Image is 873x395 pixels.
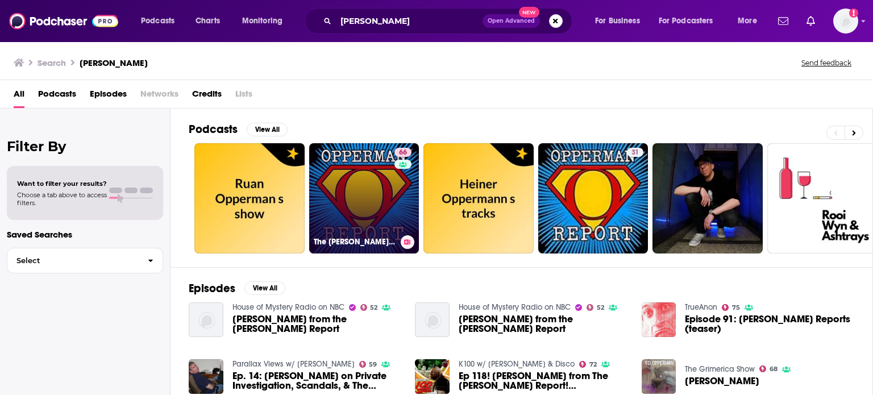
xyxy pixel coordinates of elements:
button: Open AdvancedNew [483,14,540,28]
h3: Search [38,57,66,68]
img: Ed Opperman from the Opperman Report [415,302,450,337]
button: Select [7,248,163,273]
span: 31 [631,147,639,159]
a: Ep 118! Ed Opperman from The Opperman Report! Shane Helms on UFC! J George is here and more! [459,371,628,390]
img: Podchaser - Follow, Share and Rate Podcasts [9,10,118,32]
span: Want to filter your results? [17,180,107,188]
span: 68 [770,367,778,372]
a: 31 [627,148,643,157]
span: 72 [589,362,597,367]
span: Ep 118! [PERSON_NAME] from The [PERSON_NAME] Report! [PERSON_NAME] on UFC! [PERSON_NAME] is here ... [459,371,628,390]
input: Search podcasts, credits, & more... [336,12,483,30]
a: All [14,85,24,108]
button: open menu [234,12,297,30]
a: Ed Opperman from the Opperman Report [232,314,402,334]
a: Show notifications dropdown [802,11,820,31]
a: 59 [359,361,377,368]
span: Open Advanced [488,18,535,24]
a: Episodes [90,85,127,108]
button: open menu [133,12,189,30]
a: 31 [538,143,648,253]
a: 52 [360,304,378,311]
span: Charts [196,13,220,29]
a: Ed Opperman from the Opperman Report [459,314,628,334]
p: Saved Searches [7,229,163,240]
h2: Podcasts [189,122,238,136]
h2: Episodes [189,281,235,296]
a: Show notifications dropdown [774,11,793,31]
img: Episode 91: Opperman Reports (teaser) [642,302,676,337]
button: open menu [651,12,730,30]
a: 72 [579,361,597,368]
a: 68 [759,365,778,372]
button: open menu [730,12,771,30]
a: House of Mystery Radio on NBC [459,302,571,312]
span: For Podcasters [659,13,713,29]
a: EpisodesView All [189,281,285,296]
a: Credits [192,85,222,108]
span: [PERSON_NAME] [685,376,759,386]
span: New [519,7,539,18]
a: K100 w/ Konnan & Disco [459,359,575,369]
a: Charts [188,12,227,30]
a: Ed Opperman [685,376,759,386]
button: Show profile menu [833,9,858,34]
span: Select [7,257,139,264]
a: Episode 91: Opperman Reports (teaser) [685,314,854,334]
span: 66 [399,147,407,159]
a: 52 [587,304,604,311]
div: Search podcasts, credits, & more... [315,8,583,34]
img: User Profile [833,9,858,34]
span: 59 [369,362,377,367]
button: Send feedback [798,58,855,68]
a: PodcastsView All [189,122,288,136]
img: Ed Opperman [642,359,676,394]
span: More [738,13,757,29]
span: Logged in as NickG [833,9,858,34]
h3: The [PERSON_NAME] Report' [314,237,396,247]
h3: [PERSON_NAME] [80,57,148,68]
span: Choose a tab above to access filters. [17,191,107,207]
span: 75 [732,305,740,310]
button: open menu [587,12,654,30]
a: The Grimerica Show [685,364,755,374]
a: TrueAnon [685,302,717,312]
span: Lists [235,85,252,108]
a: 66 [394,148,411,157]
span: 52 [370,305,377,310]
img: Ep 118! Ed Opperman from The Opperman Report! Shane Helms on UFC! J George is here and more! [415,359,450,394]
img: Ed Opperman from the Opperman Report [189,302,223,337]
a: House of Mystery Radio on NBC [232,302,344,312]
h2: Filter By [7,138,163,155]
span: Podcasts [141,13,174,29]
a: Podcasts [38,85,76,108]
span: [PERSON_NAME] from the [PERSON_NAME] Report [459,314,628,334]
a: Ep. 14: Ed Opperman on Private Investigation, Scandals, & The Opperman Report [232,371,402,390]
span: For Business [595,13,640,29]
button: View All [244,281,285,295]
span: 52 [597,305,604,310]
a: Parallax Views w/ J.G. Michael [232,359,355,369]
span: Episode 91: [PERSON_NAME] Reports (teaser) [685,314,854,334]
button: View All [247,123,288,136]
span: Networks [140,85,178,108]
svg: Add a profile image [849,9,858,18]
span: [PERSON_NAME] from the [PERSON_NAME] Report [232,314,402,334]
a: 66The [PERSON_NAME] Report' [309,143,419,253]
img: Ep. 14: Ed Opperman on Private Investigation, Scandals, & The Opperman Report [189,359,223,394]
span: Ep. 14: [PERSON_NAME] on Private Investigation, Scandals, & The [PERSON_NAME] Report [232,371,402,390]
span: Monitoring [242,13,282,29]
a: 75 [722,304,740,311]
